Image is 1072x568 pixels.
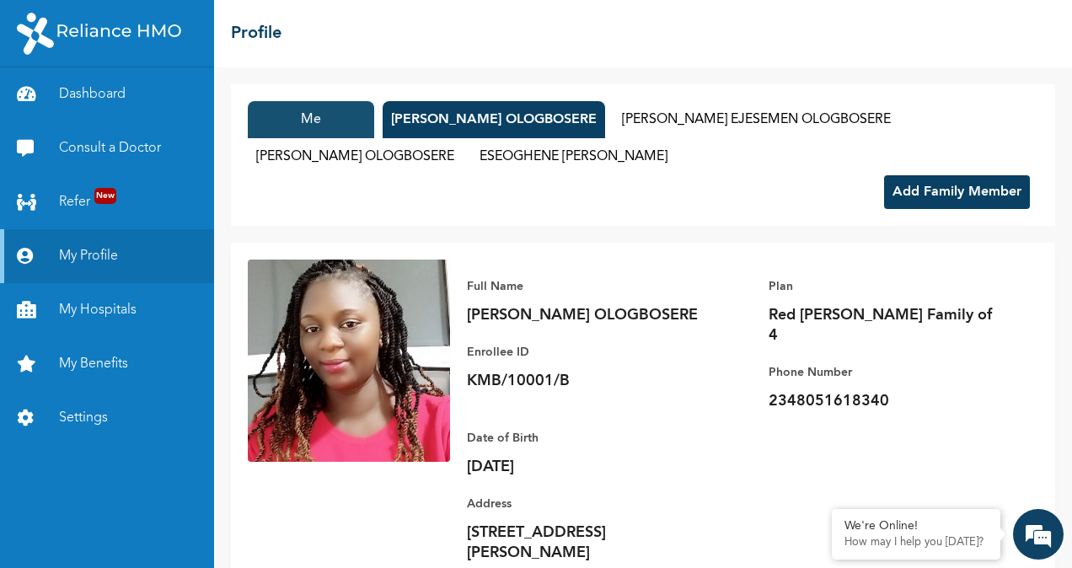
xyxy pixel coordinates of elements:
button: Add Family Member [884,175,1030,209]
img: d_794563401_company_1708531726252_794563401 [31,84,68,126]
p: [STREET_ADDRESS][PERSON_NAME] [467,522,703,563]
p: Red [PERSON_NAME] Family of 4 [769,305,1005,346]
button: ESEOGHENE [PERSON_NAME] [471,138,676,175]
p: Address [467,494,703,514]
div: Chat with us now [88,94,283,116]
button: Me [248,101,374,138]
button: [PERSON_NAME] OLOGBOSERE [383,101,605,138]
div: We're Online! [844,519,988,533]
p: Phone Number [769,362,1005,383]
h2: Profile [231,21,281,46]
p: Full Name [467,276,703,297]
p: KMB/10001/B [467,371,703,391]
p: Plan [769,276,1005,297]
img: Enrollee [248,260,450,462]
p: How may I help you today? [844,536,988,549]
p: 2348051618340 [769,391,1005,411]
p: [PERSON_NAME] OLOGBOSERE [467,305,703,325]
span: Conversation [8,508,165,520]
img: RelianceHMO's Logo [17,13,181,55]
button: [PERSON_NAME] OLOGBOSERE [248,138,463,175]
button: [PERSON_NAME] EJESEMEN OLOGBOSERE [614,101,899,138]
p: [DATE] [467,457,703,477]
textarea: Type your message and hit 'Enter' [8,420,321,479]
span: We're online! [98,192,233,362]
p: Enrollee ID [467,342,703,362]
span: New [94,188,116,204]
p: Date of Birth [467,428,703,448]
div: Minimize live chat window [276,8,317,49]
div: FAQs [165,479,322,531]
